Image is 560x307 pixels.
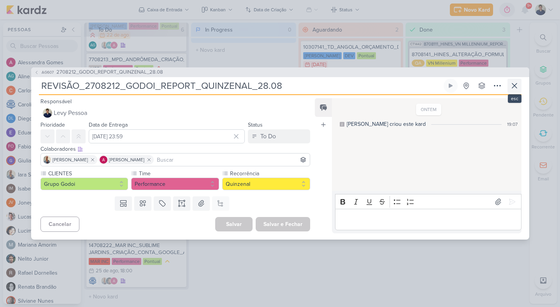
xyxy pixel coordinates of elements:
div: 19:07 [507,121,518,128]
input: Select a date [89,129,245,143]
div: [PERSON_NAME] criou este kard [347,120,426,128]
label: Data de Entrega [89,122,128,128]
div: To Do [260,132,276,141]
span: [PERSON_NAME] [53,156,88,163]
div: Colaboradores [40,145,311,153]
span: 2708212_GODOI_REPORT_QUINZENAL_28.08 [56,69,163,76]
button: To Do [248,129,310,143]
span: Levy Pessoa [54,108,87,118]
input: Buscar [155,155,309,164]
button: Performance [131,178,219,190]
div: esc [508,94,521,103]
label: Responsável [40,98,72,105]
button: Levy Pessoa [40,106,311,120]
input: Kard Sem Título [39,79,442,93]
label: Time [138,169,219,178]
img: Levy Pessoa [43,108,52,118]
button: Grupo Godoi [40,178,128,190]
div: Editor toolbar [335,194,521,209]
img: Iara Santos [43,156,51,164]
button: AG607 2708212_GODOI_REPORT_QUINZENAL_28.08 [34,69,163,76]
img: Alessandra Gomes [100,156,107,164]
button: Cancelar [40,217,79,232]
div: Ligar relógio [448,83,454,89]
label: Status [248,122,263,128]
span: [PERSON_NAME] [109,156,144,163]
span: AG607 [40,69,55,75]
label: Prioridade [40,122,65,128]
button: Quinzenal [222,178,310,190]
label: CLIENTES [47,169,128,178]
label: Recorrência [229,169,310,178]
div: Editor editing area: main [335,209,521,230]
